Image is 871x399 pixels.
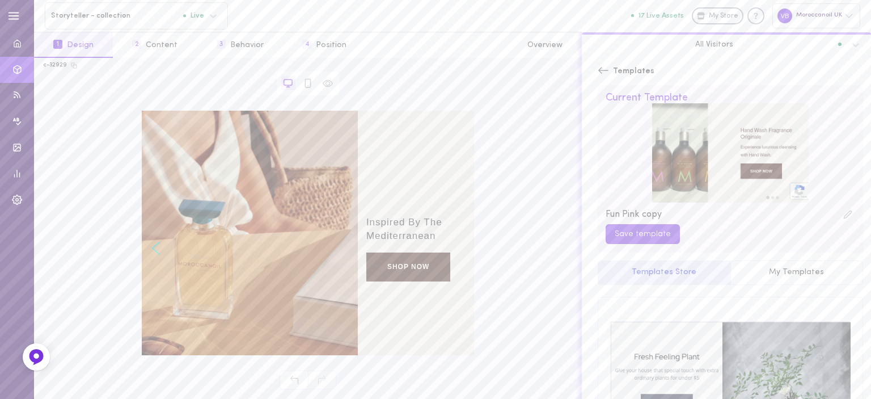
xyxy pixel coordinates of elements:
span: Inspired by the Mediterranean [366,216,466,243]
span: All Visitors [695,39,733,49]
button: 1Design [34,32,113,58]
div: Left arrow [147,111,164,387]
button: 3Behavior [197,32,283,58]
span: 4 [302,40,311,49]
span: Storyteller - collection [51,11,183,20]
button: 2Content [113,32,197,58]
img: Placeholder [606,103,855,203]
button: 17 Live Assets [631,12,684,19]
span: Live [183,12,204,19]
button: Templates Store [598,261,730,285]
div: Knowledge center [747,7,764,24]
button: Save template [606,224,680,244]
div: Fun Pink copy [606,210,840,219]
span: My Store [709,11,738,22]
button: Overview [508,32,582,58]
button: My Templates [730,261,864,285]
button: 4Position [283,32,366,58]
span: Undo [280,371,308,389]
a: 17 Live Assets [631,12,692,20]
span: Templates [613,66,654,77]
img: Feedback Button [28,348,45,366]
div: Current Template [606,93,855,103]
span: 2 [132,40,141,49]
span: Redo [308,371,336,389]
span: 3 [217,40,226,49]
a: My Store [692,7,743,24]
div: c-32929 [44,61,67,69]
span: 1 [53,40,62,49]
span: SHOP NOW [366,253,450,282]
div: Moroccanoil UK [772,3,860,28]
